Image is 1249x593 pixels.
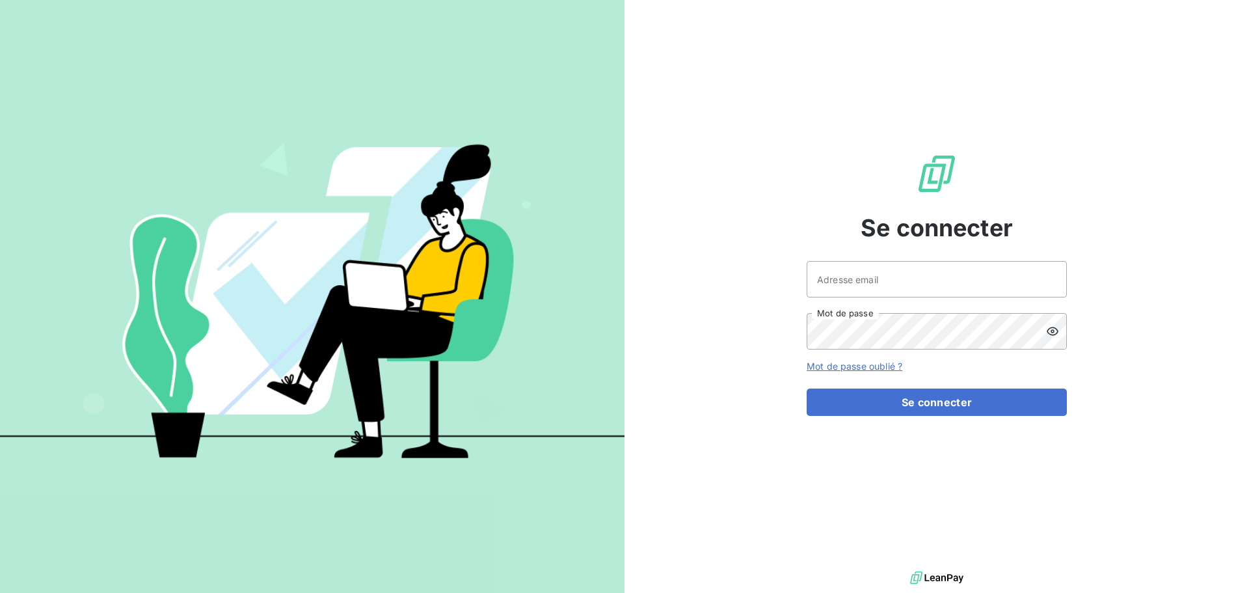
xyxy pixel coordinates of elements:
input: placeholder [807,261,1067,297]
button: Se connecter [807,389,1067,416]
a: Mot de passe oublié ? [807,361,902,372]
img: Logo LeanPay [916,153,958,195]
span: Se connecter [861,210,1013,245]
img: logo [910,568,963,588]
